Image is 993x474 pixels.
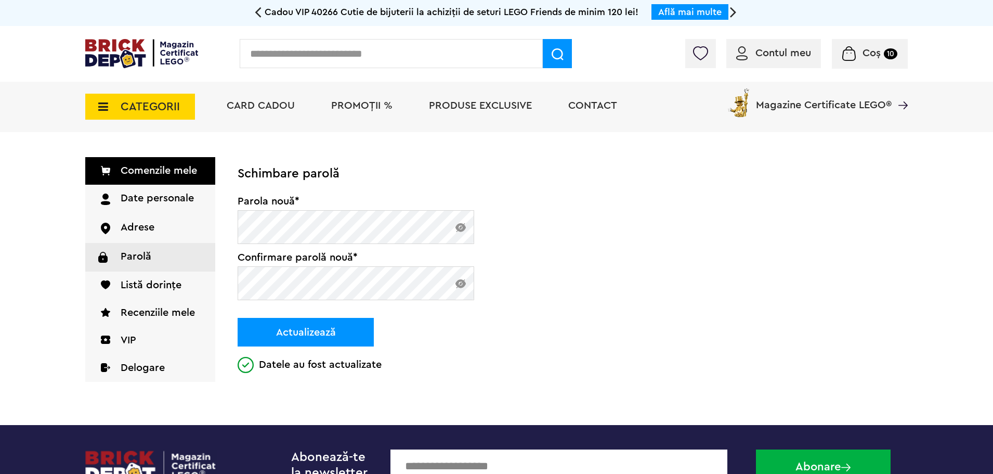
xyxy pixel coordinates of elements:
[841,464,851,471] img: Abonare
[85,185,215,214] a: Date personale
[85,299,215,327] a: Recenziile mele
[227,100,295,111] a: Card Cadou
[85,157,215,185] a: Comenzile mele
[85,327,215,354] a: VIP
[265,7,638,17] span: Cadou VIP 40266 Cutie de bijuterii la achiziții de seturi LEGO Friends de minim 120 lei!
[331,100,393,111] a: PROMOȚII %
[892,86,908,97] a: Magazine Certificate LEGO®
[756,86,892,110] span: Magazine Certificate LEGO®
[658,7,722,17] a: Află mai multe
[429,100,532,111] a: Produse exclusive
[85,354,215,382] a: Delogare
[85,272,215,299] a: Listă dorințe
[238,167,475,181] h2: Schimbare parolă
[884,48,897,59] small: 10
[238,360,382,373] div: Datele au fost actualizate
[238,196,475,207] label: Parola nouă*
[85,214,215,242] a: Adrese
[736,48,811,58] a: Contul meu
[238,252,475,263] label: Confirmare parolă nouă*
[121,101,180,112] span: CATEGORII
[568,100,617,111] a: Contact
[238,318,374,347] button: Actualizează
[755,48,811,58] span: Contul meu
[863,48,881,58] span: Coș
[85,243,215,272] a: Parolă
